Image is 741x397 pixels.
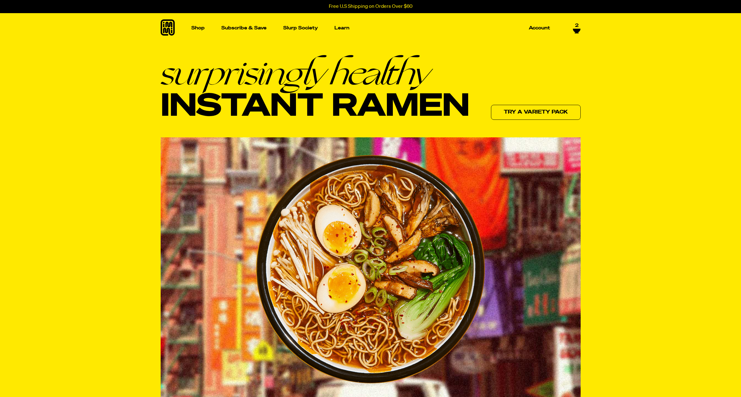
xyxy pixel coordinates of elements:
[219,23,269,33] a: Subscribe & Save
[529,26,550,30] p: Account
[281,23,320,33] a: Slurp Society
[191,26,205,30] p: Shop
[332,13,352,43] a: Learn
[334,26,349,30] p: Learn
[329,4,413,9] p: Free U.S Shipping on Orders Over $60
[189,13,207,43] a: Shop
[575,23,578,28] span: 2
[283,26,318,30] p: Slurp Society
[161,55,469,124] h1: Instant Ramen
[526,23,553,33] a: Account
[221,26,267,30] p: Subscribe & Save
[491,105,581,120] a: Try a variety pack
[189,13,553,43] nav: Main navigation
[573,23,581,33] a: 2
[256,155,485,384] img: Ramen bowl
[161,55,469,90] em: surprisingly healthy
